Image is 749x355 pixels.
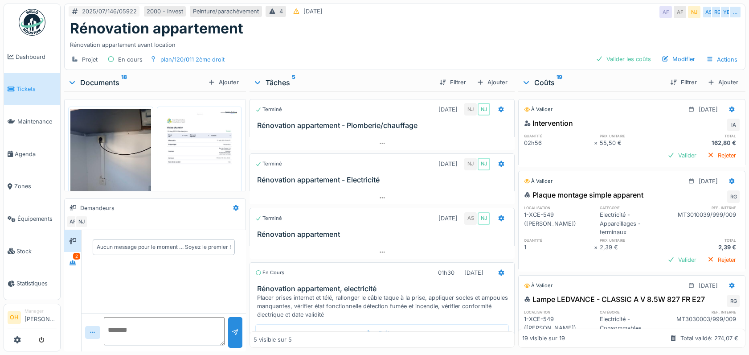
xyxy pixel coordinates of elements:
div: 2000 - Invest [147,7,183,16]
div: Filtrer [436,76,470,88]
h6: total [670,133,740,139]
div: × [594,243,600,252]
img: k4txv2e3mqu2ywfeo08hb43j159o [70,109,151,216]
a: Zones [4,170,60,203]
h6: quantité [524,237,594,243]
div: Valider les coûts [592,53,655,65]
div: Ajouter [205,76,242,88]
h1: Rénovation appartement [70,20,243,37]
a: OH Manager[PERSON_NAME] [8,308,57,329]
a: Statistiques [4,268,60,300]
div: 02h56 [524,139,594,147]
h6: ref. interne [670,309,740,315]
div: RG [727,190,740,203]
div: Documents [68,77,205,88]
h3: Rénovation appartement [257,230,511,239]
div: Placer prises internet et télé, rallonger le câble taque à la prise, appliquer socles et ampoules... [257,293,511,319]
li: OH [8,311,21,324]
span: Stock [16,247,57,256]
div: plan/120/011 2ème droit [160,55,225,64]
div: Lampe LEDVANCE - CLASSIC A V 8.5W 827 FR E27 [524,294,705,305]
div: 1-XCE-549 ([PERSON_NAME]) [524,211,594,236]
div: AS [464,212,477,225]
div: À valider [524,282,553,289]
div: [DATE] [438,105,458,114]
div: Demandeurs [80,204,115,212]
div: Aucun message pour le moment … Soyez le premier ! [97,243,231,251]
div: Projet [82,55,98,64]
div: Rejeter [704,149,740,161]
h6: quantité [524,133,594,139]
div: 1-XCE-549 ([PERSON_NAME]) [524,315,594,332]
div: Peinture/parachèvement [193,7,259,16]
a: Dashboard [4,41,60,73]
div: × [594,139,600,147]
div: Plaque montage simple apparent [524,190,643,200]
div: [DATE] [303,7,323,16]
div: Manager [25,308,57,314]
img: Badge_color-CXgf-gQk.svg [19,9,45,36]
div: AF [674,6,686,18]
div: AF [66,215,79,228]
div: Electricité - Appareillages - terminaux [600,211,670,236]
div: 19 visible sur 19 [522,334,565,343]
div: NJ [478,158,490,170]
div: [DATE] [438,214,458,223]
sup: 18 [121,77,127,88]
span: Agenda [15,150,57,158]
div: Terminé [255,215,282,222]
div: 55,50 € [600,139,670,147]
div: [DATE] [699,281,718,290]
li: [PERSON_NAME] [25,308,57,327]
div: 162,80 € [670,139,740,147]
div: Terminé [255,106,282,113]
h6: localisation [524,205,594,211]
div: En cours [118,55,143,64]
h6: total [670,237,740,243]
div: 2025/07/146/05922 [82,7,137,16]
div: À valider [524,177,553,185]
div: Actions [702,53,741,66]
div: Intervention [524,118,573,128]
div: AS [702,6,715,18]
div: AF [659,6,672,18]
div: MT3010039/999/009 [670,211,740,236]
span: Maintenance [17,117,57,126]
div: Rejeter [704,254,740,266]
a: Équipements [4,202,60,235]
div: 01h30 [438,268,454,277]
img: 3tztjdiu8vqh7oirso17p8pcstv4 [159,109,240,223]
a: Maintenance [4,105,60,138]
div: NJ [478,103,490,116]
a: Agenda [4,138,60,170]
div: Modifier [658,53,699,65]
h6: prix unitaire [600,133,670,139]
div: NJ [464,103,477,116]
div: Ajouter [704,76,742,88]
div: Début [255,324,509,343]
div: À valider [524,106,553,113]
div: [DATE] [464,268,483,277]
h6: ref. interne [670,205,740,211]
div: MT3030003/999/009 [670,315,740,332]
h3: Rénovation appartement - Plomberie/chauffage [257,121,511,130]
sup: 5 [292,77,295,88]
div: Terminé [255,160,282,168]
div: Total validé: 274,07 € [680,334,738,343]
div: Ajouter [473,76,511,88]
div: Coûts [522,77,663,88]
div: 2,39 € [670,243,740,252]
h6: catégorie [600,309,670,315]
div: … [729,6,741,18]
span: Équipements [17,215,57,223]
div: [DATE] [699,105,718,114]
sup: 19 [557,77,562,88]
div: Valider [664,254,700,266]
div: 1 [524,243,594,252]
h6: prix unitaire [600,237,670,243]
div: [DATE] [438,160,458,168]
div: 4 [279,7,283,16]
h6: localisation [524,309,594,315]
div: YE [720,6,733,18]
h3: Rénovation appartement - Electricité [257,176,511,184]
